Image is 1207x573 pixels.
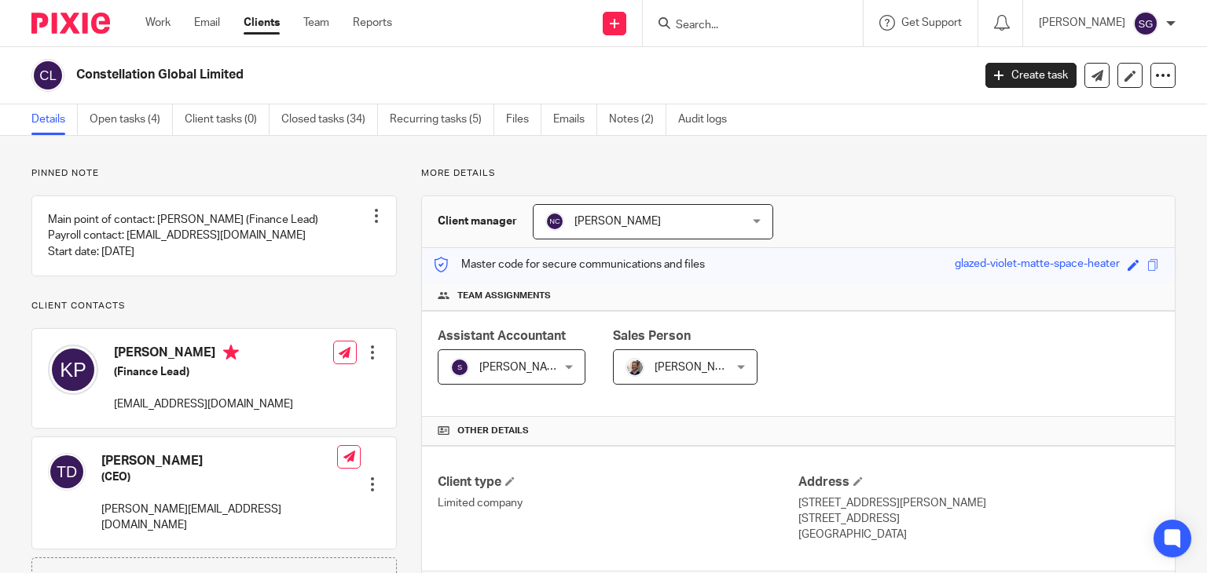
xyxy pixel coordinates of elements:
[655,362,741,373] span: [PERSON_NAME]
[31,59,64,92] img: svg%3E
[678,104,739,135] a: Audit logs
[223,345,239,360] i: Primary
[101,469,337,485] h5: (CEO)
[1039,15,1125,31] p: [PERSON_NAME]
[303,15,329,31] a: Team
[457,425,529,437] span: Other details
[101,453,337,469] h4: [PERSON_NAME]
[145,15,171,31] a: Work
[48,345,98,395] img: svg%3E
[798,495,1159,511] p: [STREET_ADDRESS][PERSON_NAME]
[390,104,494,135] a: Recurring tasks (5)
[545,212,564,231] img: svg%3E
[1133,11,1158,36] img: svg%3E
[506,104,541,135] a: Files
[457,290,551,302] span: Team assignments
[185,104,270,135] a: Client tasks (0)
[281,104,378,135] a: Closed tasks (34)
[438,214,517,229] h3: Client manager
[114,396,293,412] p: [EMAIL_ADDRESS][DOMAIN_NAME]
[31,13,110,34] img: Pixie
[90,104,173,135] a: Open tasks (4)
[114,364,293,380] h5: (Finance Lead)
[353,15,392,31] a: Reports
[985,63,1077,88] a: Create task
[901,17,962,28] span: Get Support
[553,104,597,135] a: Emails
[626,358,644,377] img: Matt%20Circle.png
[48,453,86,491] img: svg%3E
[798,527,1159,542] p: [GEOGRAPHIC_DATA]
[438,495,798,511] p: Limited company
[421,167,1176,180] p: More details
[955,256,1120,274] div: glazed-violet-matte-space-heater
[31,300,397,312] p: Client contacts
[574,216,661,227] span: [PERSON_NAME]
[613,330,691,342] span: Sales Person
[434,257,705,272] p: Master code for secure communications and files
[101,502,337,534] p: [PERSON_NAME][EMAIL_ADDRESS][DOMAIN_NAME]
[31,104,78,135] a: Details
[798,474,1159,491] h4: Address
[450,358,469,377] img: svg%3E
[609,104,666,135] a: Notes (2)
[31,167,397,180] p: Pinned note
[438,474,798,491] h4: Client type
[479,362,585,373] span: [PERSON_NAME] K V
[244,15,280,31] a: Clients
[798,511,1159,527] p: [STREET_ADDRESS]
[114,345,293,364] h4: [PERSON_NAME]
[194,15,220,31] a: Email
[674,19,816,33] input: Search
[76,67,785,83] h2: Constellation Global Limited
[438,330,566,342] span: Assistant Accountant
